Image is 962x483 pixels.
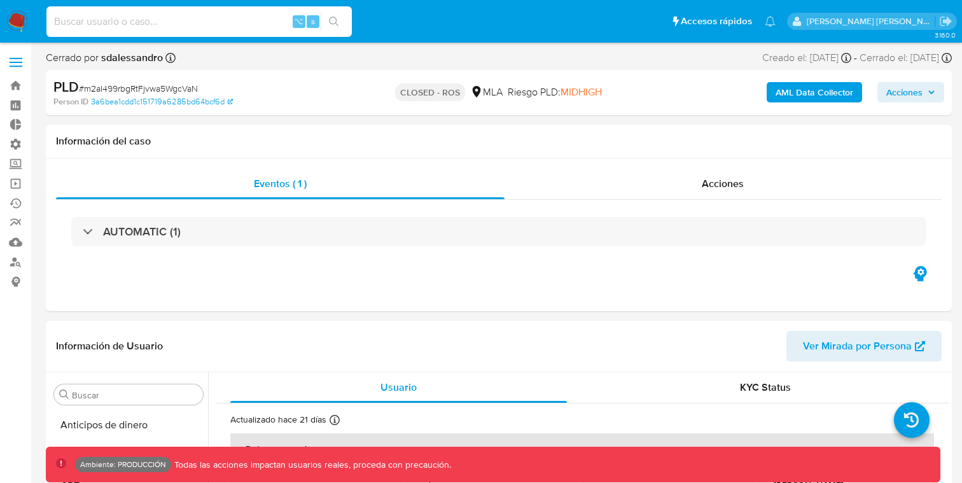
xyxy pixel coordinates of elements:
[49,410,208,440] button: Anticipos de dinero
[786,331,942,361] button: Ver Mirada por Persona
[46,13,352,30] input: Buscar usuario o caso...
[939,15,952,28] a: Salir
[230,414,326,426] p: Actualizado hace 21 días
[79,82,198,95] span: # m2aI499rbgRtFjvwa5WgcVaN
[767,82,862,102] button: AML Data Collector
[294,15,303,27] span: ⌥
[91,96,233,108] a: 3a6bea1cdd1c151719a6285bd64bcf6d
[53,96,88,108] b: Person ID
[311,15,315,27] span: s
[807,15,935,27] p: miguel.rodriguez@mercadolibre.com.co
[49,440,208,471] button: Archivos adjuntos
[765,16,776,27] a: Notificaciones
[803,331,912,361] span: Ver Mirada por Persona
[681,15,752,28] span: Accesos rápidos
[171,459,451,471] p: Todas las acciones impactan usuarios reales, proceda con precaución.
[99,50,163,65] b: sdalessandro
[702,176,744,191] span: Acciones
[254,176,307,191] span: Eventos ( 1 )
[53,76,79,97] b: PLD
[230,433,934,464] th: Datos personales
[321,13,347,31] button: search-icon
[56,340,163,353] h1: Información de Usuario
[740,380,791,395] span: KYC Status
[395,83,465,101] p: CLOSED - ROS
[508,85,602,99] span: Riesgo PLD:
[380,380,417,395] span: Usuario
[877,82,944,102] button: Acciones
[762,51,851,65] div: Creado el: [DATE]
[103,225,181,239] h3: AUTOMATIC (1)
[470,85,503,99] div: MLA
[71,217,926,246] div: AUTOMATIC (1)
[860,51,952,65] div: Cerrado el: [DATE]
[561,85,602,99] span: MIDHIGH
[776,82,853,102] b: AML Data Collector
[886,82,923,102] span: Acciones
[46,51,163,65] span: Cerrado por
[59,389,69,400] button: Buscar
[56,135,942,148] h1: Información del caso
[72,389,198,401] input: Buscar
[80,462,166,467] p: Ambiente: PRODUCCIÓN
[854,51,857,65] span: -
